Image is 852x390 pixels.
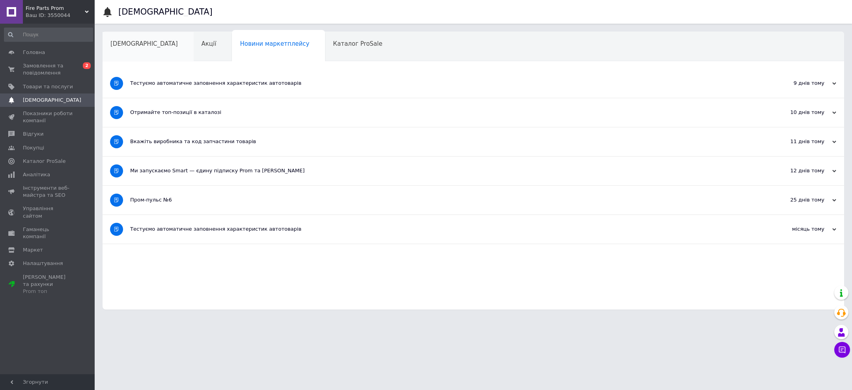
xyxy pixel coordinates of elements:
span: Показники роботи компанії [23,110,73,124]
div: 9 днів тому [757,80,836,87]
span: Інструменти веб-майстра та SEO [23,185,73,199]
button: Чат з покупцем [834,342,850,358]
span: Акції [202,40,217,47]
div: Вкажіть виробника та код запчастини товарів [130,138,757,145]
span: Налаштування [23,260,63,267]
span: Маркет [23,246,43,254]
input: Пошук [4,28,93,42]
div: 25 днів тому [757,196,836,203]
span: Каталог ProSale [23,158,65,165]
div: місяць тому [757,226,836,233]
h1: [DEMOGRAPHIC_DATA] [118,7,213,17]
span: 2 [83,62,91,69]
div: Ми запускаємо Smart — єдину підписку Prom та [PERSON_NAME] [130,167,757,174]
span: Товари та послуги [23,83,73,90]
span: Головна [23,49,45,56]
span: Управління сайтом [23,205,73,219]
span: [PERSON_NAME] та рахунки [23,274,73,295]
div: Тестуємо автоматичне заповнення характеристик автотоварів [130,80,757,87]
span: [DEMOGRAPHIC_DATA] [110,40,178,47]
div: Ваш ID: 3550044 [26,12,95,19]
div: Пром-пульс №6 [130,196,757,203]
div: Отримайте топ-позиції в каталозі [130,109,757,116]
span: Замовлення та повідомлення [23,62,73,77]
span: Каталог ProSale [333,40,382,47]
div: 12 днів тому [757,167,836,174]
span: Відгуки [23,131,43,138]
div: 11 днів тому [757,138,836,145]
div: 10 днів тому [757,109,836,116]
span: Покупці [23,144,44,151]
span: [DEMOGRAPHIC_DATA] [23,97,81,104]
div: Тестуємо автоматичне заповнення характеристик автотоварів [130,226,757,233]
div: Prom топ [23,288,73,295]
span: Гаманець компанії [23,226,73,240]
span: Fire Parts Prom [26,5,85,12]
span: Аналітика [23,171,50,178]
span: Новини маркетплейсу [240,40,309,47]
